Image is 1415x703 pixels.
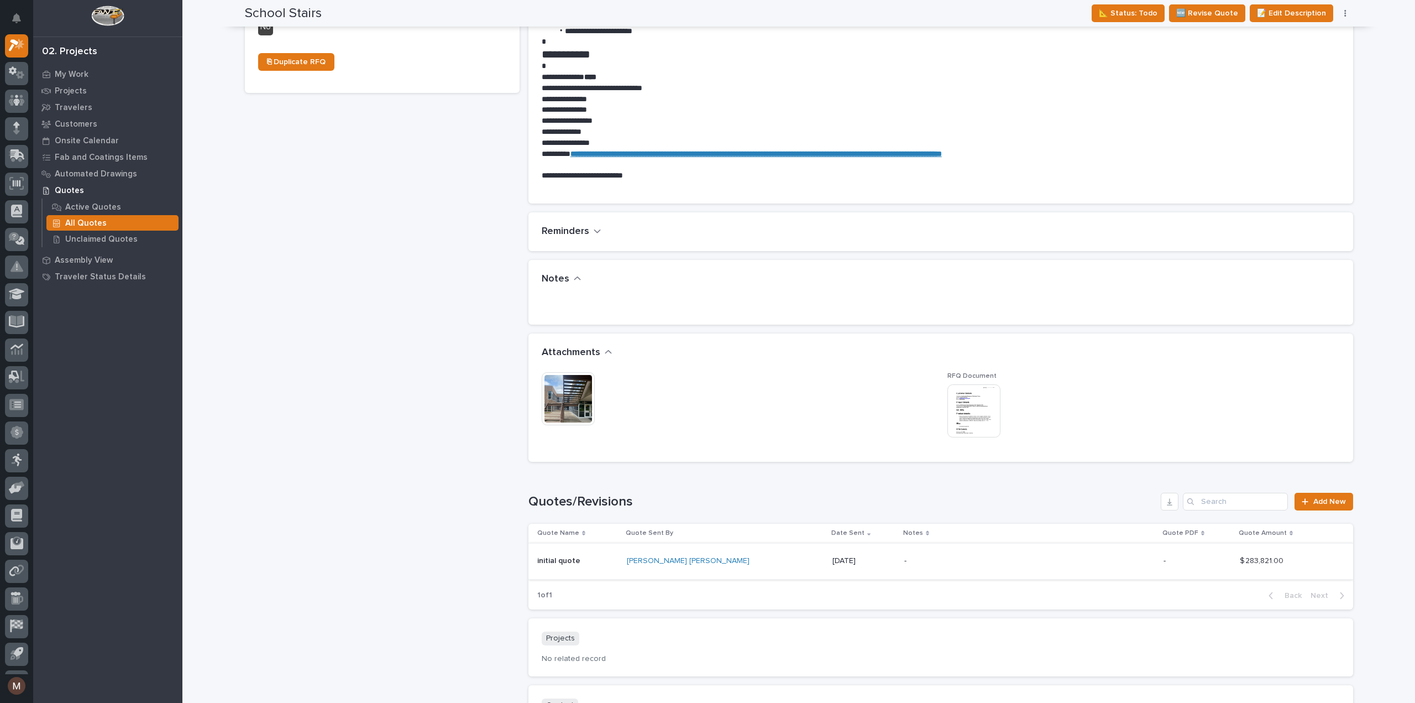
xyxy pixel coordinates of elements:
[1250,4,1333,22] button: 📝 Edit Description
[542,632,579,645] p: Projects
[55,169,137,179] p: Automated Drawings
[55,70,88,80] p: My Work
[55,136,119,146] p: Onsite Calendar
[1295,493,1353,511] a: Add New
[55,256,113,265] p: Assembly View
[33,165,182,182] a: Automated Drawings
[542,347,600,359] h2: Attachments
[55,103,92,113] p: Travelers
[947,373,997,379] span: RFQ Document
[537,554,583,566] p: initial quote
[903,527,923,539] p: Notes
[1164,556,1231,566] p: -
[33,66,182,82] a: My Work
[55,86,87,96] p: Projects
[33,182,182,199] a: Quotes
[33,268,182,285] a: Traveler Status Details
[1176,7,1238,20] span: 🆕 Revise Quote
[528,494,1157,510] h1: Quotes/Revisions
[1306,591,1353,601] button: Next
[626,527,673,539] p: Quote Sent By
[258,19,273,35] div: No
[832,556,895,566] p: [DATE]
[65,218,107,228] p: All Quotes
[1162,527,1198,539] p: Quote PDF
[55,272,146,282] p: Traveler Status Details
[542,226,601,238] button: Reminders
[1169,4,1245,22] button: 🆕 Revise Quote
[1311,591,1335,601] span: Next
[1183,493,1288,511] input: Search
[55,119,97,129] p: Customers
[33,99,182,116] a: Travelers
[65,235,138,244] p: Unclaimed Quotes
[258,53,334,71] a: ⎘ Duplicate RFQ
[43,231,182,247] a: Unclaimed Quotes
[42,46,97,58] div: 02. Projects
[1240,554,1286,566] p: $ 283,821.00
[1260,591,1306,601] button: Back
[537,527,579,539] p: Quote Name
[542,654,1340,664] p: No related record
[43,215,182,231] a: All Quotes
[904,556,1098,566] p: -
[1257,7,1326,20] span: 📝 Edit Description
[5,7,28,30] button: Notifications
[542,347,612,359] button: Attachments
[33,252,182,268] a: Assembly View
[542,273,569,285] h2: Notes
[65,202,121,212] p: Active Quotes
[14,13,28,31] div: Notifications
[1278,591,1302,601] span: Back
[1099,7,1157,20] span: 📐 Status: Todo
[91,6,124,26] img: Workspace Logo
[55,186,84,196] p: Quotes
[245,6,322,22] h2: School Stairs
[33,149,182,165] a: Fab and Coatings Items
[5,674,28,697] button: users-avatar
[33,82,182,99] a: Projects
[1092,4,1165,22] button: 📐 Status: Todo
[542,226,589,238] h2: Reminders
[33,132,182,149] a: Onsite Calendar
[528,582,561,609] p: 1 of 1
[33,116,182,132] a: Customers
[831,527,864,539] p: Date Sent
[267,58,326,66] span: ⎘ Duplicate RFQ
[542,273,581,285] button: Notes
[1239,527,1287,539] p: Quote Amount
[528,543,1353,579] tr: initial quoteinitial quote [PERSON_NAME] [PERSON_NAME] [DATE]--$ 283,821.00$ 283,821.00
[1313,498,1346,506] span: Add New
[43,199,182,215] a: Active Quotes
[55,153,148,163] p: Fab and Coatings Items
[627,556,750,566] a: [PERSON_NAME] [PERSON_NAME]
